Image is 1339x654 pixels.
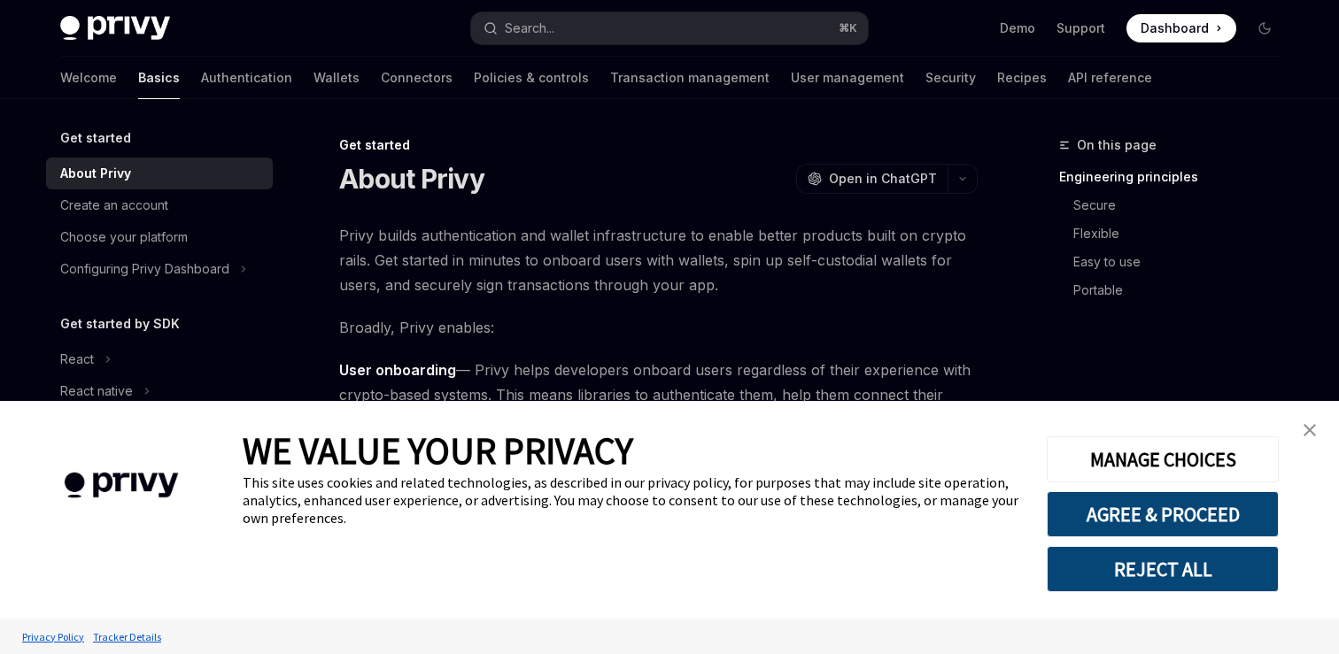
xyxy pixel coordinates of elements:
strong: User onboarding [339,361,456,379]
a: Tracker Details [89,621,166,652]
a: Dashboard [1126,14,1236,42]
span: Broadly, Privy enables: [339,315,978,340]
button: MANAGE CHOICES [1047,436,1279,482]
a: Privacy Policy [18,621,89,652]
a: Create an account [46,189,273,221]
h5: Get started by SDK [60,313,180,335]
a: Flexible [1073,219,1293,248]
a: Authentication [201,57,292,99]
button: Search...⌘K [471,12,868,44]
a: Wallets [313,57,360,99]
span: WE VALUE YOUR PRIVACY [243,427,633,473]
a: Basics [138,57,180,99]
button: Open in ChatGPT [796,164,948,194]
div: About Privy [60,163,131,184]
a: Demo [1000,19,1035,37]
div: Choose your platform [60,227,188,248]
span: — Privy helps developers onboard users regardless of their experience with crypto-based systems. ... [339,358,978,457]
button: AGREE & PROCEED [1047,491,1279,537]
div: React [60,349,94,370]
img: dark logo [60,16,170,41]
span: Dashboard [1141,19,1209,37]
div: This site uses cookies and related technologies, as described in our privacy policy, for purposes... [243,473,1020,527]
h1: About Privy [339,163,484,195]
a: close banner [1292,412,1327,448]
h5: Get started [60,127,131,149]
a: Support [1056,19,1105,37]
a: Recipes [997,57,1047,99]
div: React native [60,381,133,402]
a: Secure [1073,191,1293,219]
a: API reference [1068,57,1152,99]
a: Welcome [60,57,117,99]
span: ⌘ K [839,21,857,35]
a: Easy to use [1073,248,1293,276]
div: Get started [339,136,978,154]
span: On this page [1077,135,1157,156]
img: close banner [1304,424,1316,436]
img: company logo [27,447,216,524]
a: Engineering principles [1059,163,1293,191]
button: REJECT ALL [1047,546,1279,592]
a: Policies & controls [474,57,589,99]
button: Toggle dark mode [1250,14,1279,42]
div: Configuring Privy Dashboard [60,258,229,280]
a: Transaction management [610,57,770,99]
a: Choose your platform [46,221,273,253]
a: About Privy [46,158,273,189]
a: Security [925,57,976,99]
span: Privy builds authentication and wallet infrastructure to enable better products built on crypto r... [339,223,978,297]
div: Search... [505,18,554,39]
span: Open in ChatGPT [829,170,937,188]
a: User management [791,57,904,99]
a: Portable [1073,276,1293,304]
div: Create an account [60,195,168,216]
a: Connectors [381,57,453,99]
